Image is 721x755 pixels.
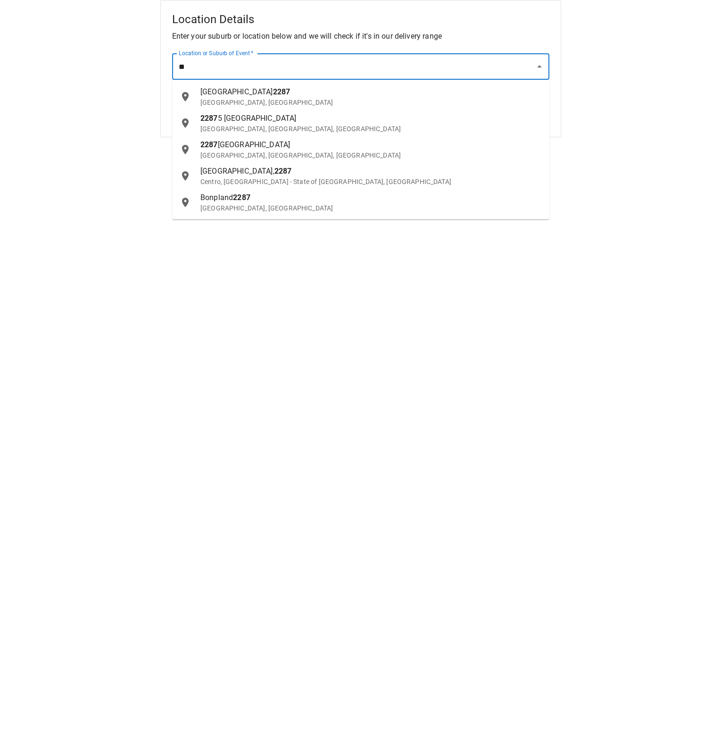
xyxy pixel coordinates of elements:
p: Centro, [GEOGRAPHIC_DATA] - State of [GEOGRAPHIC_DATA], [GEOGRAPHIC_DATA] [200,177,542,186]
span: 2287 [273,87,290,96]
p: [GEOGRAPHIC_DATA], [GEOGRAPHIC_DATA], [GEOGRAPHIC_DATA] [200,151,542,160]
span: 2287 [233,193,250,202]
p: [GEOGRAPHIC_DATA], [GEOGRAPHIC_DATA] [200,98,542,107]
span: Bonpland [200,193,233,202]
label: Location or Suburb of Event [179,49,254,57]
h5: Location Details [172,12,549,27]
span: [GEOGRAPHIC_DATA], [200,167,274,176]
span: [GEOGRAPHIC_DATA] [218,140,290,149]
span: 5 [GEOGRAPHIC_DATA] [218,114,297,123]
span: 2287 [200,140,218,149]
button: Close [533,60,546,73]
span: 2287 [200,114,218,123]
p: Enter your suburb or location below and we will check if it's in our delivery range [172,31,549,42]
p: [GEOGRAPHIC_DATA], [GEOGRAPHIC_DATA] [200,203,542,213]
span: 2287 [274,167,292,176]
span: [GEOGRAPHIC_DATA] [200,87,273,96]
p: [GEOGRAPHIC_DATA], [GEOGRAPHIC_DATA], [GEOGRAPHIC_DATA] [200,124,542,134]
